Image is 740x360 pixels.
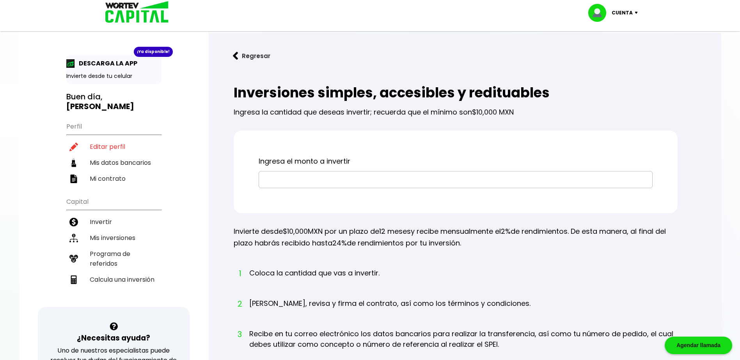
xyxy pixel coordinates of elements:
[249,268,380,293] li: Coloca la cantidad que vas a invertir.
[472,107,514,117] span: $10,000 MXN
[233,52,238,60] img: flecha izquierda
[66,171,161,187] a: Mi contrato
[66,214,161,230] a: Invertir
[69,159,78,167] img: datos-icon.10cf9172.svg
[69,254,78,263] img: recomiendanos-icon.9b8e9327.svg
[66,246,161,272] a: Programa de referidos
[665,337,732,354] div: Agendar llamada
[66,230,161,246] a: Mis inversiones
[66,193,161,307] ul: Capital
[69,275,78,284] img: calculadora-icon.17d418c4.svg
[69,234,78,242] img: inversiones-icon.6695dc30.svg
[221,46,709,66] a: flecha izquierdaRegresar
[633,12,643,14] img: icon-down
[77,332,150,344] h3: ¿Necesitas ayuda?
[612,7,633,19] p: Cuenta
[66,59,75,68] img: app-icon
[588,4,612,22] img: profile-image
[238,268,241,279] span: 1
[66,139,161,155] a: Editar perfil
[66,272,161,288] a: Calcula una inversión
[69,218,78,226] img: invertir-icon.b3b967d7.svg
[501,226,511,236] span: 2%
[249,298,531,323] li: [PERSON_NAME], revisa y firma el contrato, así como los términos y condiciones.
[332,238,347,248] span: 24%
[234,226,678,249] p: Invierte desde MXN por un plazo de y recibe mensualmente el de rendimientos. De esta manera, al f...
[66,72,161,80] p: Invierte desde tu celular
[234,101,678,118] p: Ingresa la cantidad que deseas invertir; recuerda que el mínimo son
[379,226,411,236] span: 12 meses
[66,118,161,187] ul: Perfil
[259,155,653,167] p: Ingresa el monto a invertir
[283,226,308,236] span: $10,000
[66,92,161,111] h3: Buen día,
[75,58,137,68] p: DESCARGA LA APP
[69,175,78,183] img: contrato-icon.f2db500c.svg
[221,46,282,66] button: Regresar
[238,298,241,310] span: 2
[234,85,678,101] h2: Inversiones simples, accesibles y redituables
[66,155,161,171] a: Mis datos bancarios
[66,101,134,112] b: [PERSON_NAME]
[134,47,173,57] div: ¡Ya disponible!
[238,328,241,340] span: 3
[69,143,78,151] img: editar-icon.952d3147.svg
